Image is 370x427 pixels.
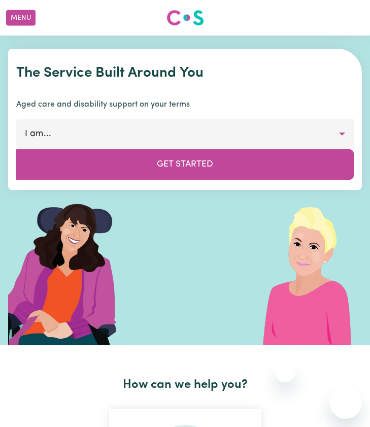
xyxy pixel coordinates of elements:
h1: The Service Built Around You [16,65,354,82]
h2: How can we help you? [54,378,316,392]
p: Aged care and disability support on your terms [16,98,354,111]
img: Careseekers logo [166,9,204,27]
iframe: Button to launch messaging window [329,386,362,419]
a: Careseekers logo [166,6,204,29]
button: Menu [6,10,36,26]
button: I am... [16,119,354,149]
iframe: Close message [275,362,295,382]
button: Get Started [16,149,354,180]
